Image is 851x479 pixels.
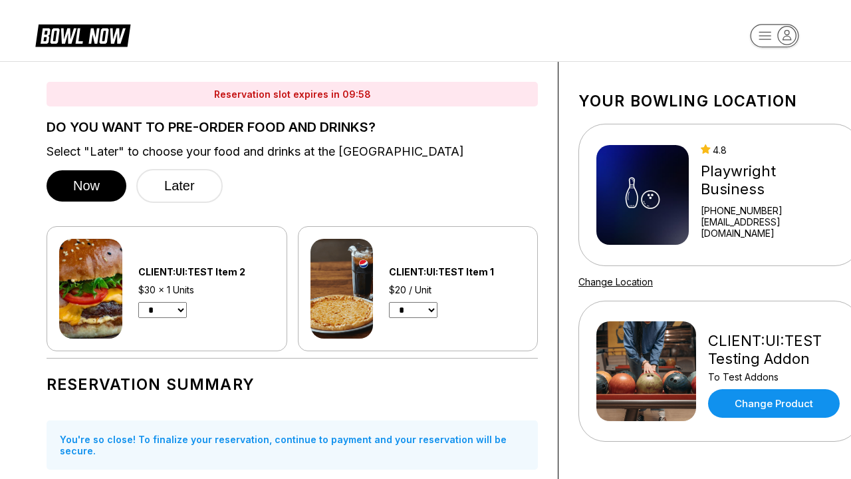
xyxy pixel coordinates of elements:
img: CLIENT:UI:TEST Testing Addon [596,321,696,421]
div: CLIENT:UI:TEST Testing Addon [708,332,843,368]
h1: Reservation Summary [47,375,538,394]
a: Change Product [708,389,840,418]
div: $30 x 1 Units [138,284,275,295]
div: [PHONE_NUMBER] [701,205,843,216]
div: 4.8 [701,144,843,156]
div: Reservation slot expires in 09:58 [47,82,538,106]
a: Change Location [578,276,653,287]
label: DO YOU WANT TO PRE-ORDER FOOD AND DRINKS? [47,120,538,134]
label: Select "Later" to choose your food and drinks at the [GEOGRAPHIC_DATA] [47,144,538,159]
button: Now [47,170,126,202]
a: [EMAIL_ADDRESS][DOMAIN_NAME] [701,216,843,239]
div: To Test Addons [708,371,843,383]
div: $20 / Unit [389,284,525,295]
img: Playwright Business [596,145,689,245]
div: Playwright Business [701,162,843,198]
img: CLIENT:UI:TEST Item 2 [59,239,122,339]
button: Later [136,169,223,203]
img: CLIENT:UI:TEST Item 1 [310,239,374,339]
div: You're so close! To finalize your reservation, continue to payment and your reservation will be s... [47,420,538,470]
div: CLIENT:UI:TEST Item 1 [389,266,525,277]
div: CLIENT:UI:TEST Item 2 [138,266,275,277]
